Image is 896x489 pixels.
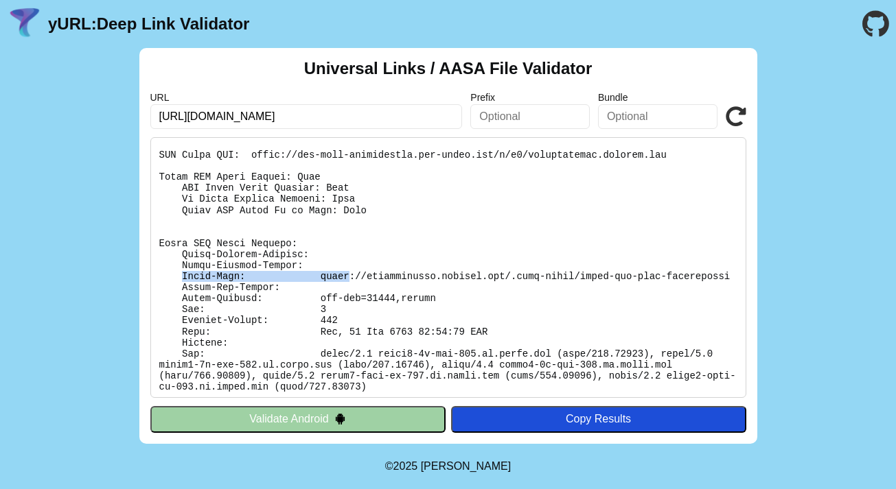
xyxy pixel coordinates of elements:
[470,92,590,103] label: Prefix
[598,104,717,129] input: Optional
[150,92,463,103] label: URL
[470,104,590,129] input: Optional
[458,413,739,425] div: Copy Results
[150,137,746,398] pre: Lorem ipsu do: sitam://consectetura.elitsed.doe/.temp-incid/utlab-etd-magn-aliquaenima Mi Veniamq...
[451,406,746,432] button: Copy Results
[150,104,463,129] input: Required
[598,92,717,103] label: Bundle
[7,6,43,42] img: yURL Logo
[385,444,511,489] footer: ©
[48,14,249,34] a: yURL:Deep Link Validator
[304,59,593,78] h2: Universal Links / AASA File Validator
[150,406,446,432] button: Validate Android
[393,460,418,472] span: 2025
[334,413,346,425] img: droidIcon.svg
[421,460,512,472] a: Michael Ibragimchayev's Personal Site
